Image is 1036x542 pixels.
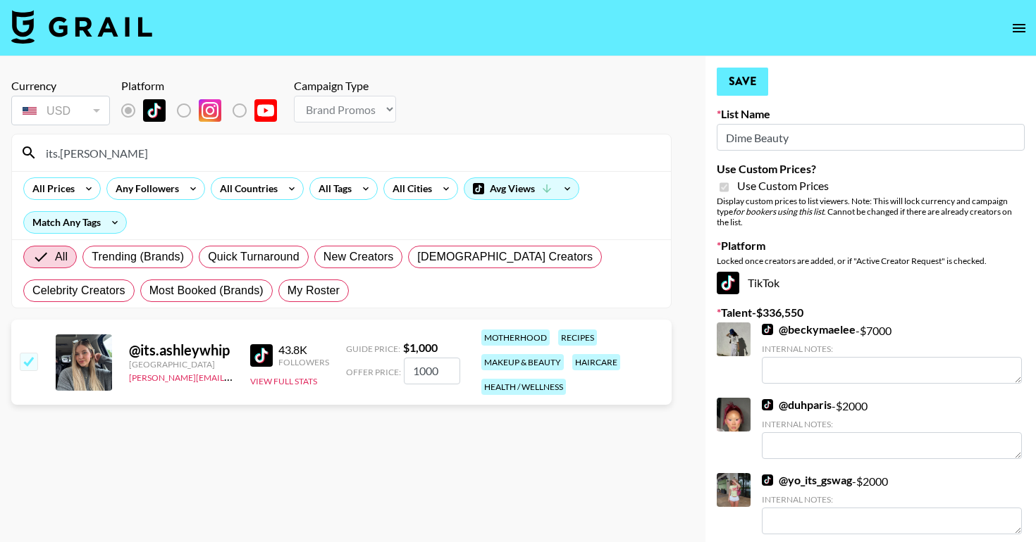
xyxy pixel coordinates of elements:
img: TikTok [762,324,773,335]
button: open drawer [1005,14,1033,42]
img: TikTok [762,474,773,486]
img: TikTok [143,99,166,122]
div: Currency is locked to USD [11,93,110,128]
span: Trending (Brands) [92,248,184,265]
span: Most Booked (Brands) [149,282,264,299]
div: makeup & beauty [481,354,564,370]
span: My Roster [288,282,340,299]
div: - $ 7000 [762,322,1022,384]
span: Guide Price: [346,344,400,354]
img: TikTok [717,272,739,294]
div: TikTok [717,272,1025,294]
div: List locked to TikTok. [121,96,288,125]
label: List Name [717,107,1025,121]
div: Platform [121,79,288,93]
div: Display custom prices to list viewers. Note: This will lock currency and campaign type . Cannot b... [717,196,1025,227]
div: Match Any Tags [24,212,126,233]
span: Use Custom Prices [737,179,829,193]
div: Internal Notes: [762,419,1022,429]
span: [DEMOGRAPHIC_DATA] Creators [417,248,593,265]
span: Quick Turnaround [208,248,300,265]
label: Platform [717,239,1025,253]
button: Save [717,68,768,96]
input: 1,000 [404,358,460,384]
div: health / wellness [481,379,566,395]
div: - $ 2000 [762,398,1022,459]
a: @beckymaelee [762,322,856,336]
strong: $ 1,000 [403,341,438,354]
div: Followers [278,357,329,367]
span: Celebrity Creators [32,282,125,299]
div: - $ 2000 [762,473,1022,534]
div: recipes [558,329,597,346]
em: for bookers using this list [733,206,824,217]
div: motherhood [481,329,550,346]
label: Use Custom Prices? [717,162,1025,176]
img: Instagram [199,99,221,122]
div: 43.8K [278,343,329,357]
img: YouTube [254,99,277,122]
img: TikTok [250,344,273,367]
div: Avg Views [464,178,579,199]
div: [GEOGRAPHIC_DATA] [129,359,233,370]
div: Locked once creators are added, or if "Active Creator Request" is checked. [717,256,1025,266]
div: USD [14,99,107,123]
div: Any Followers [107,178,182,199]
div: All Prices [24,178,78,199]
div: Currency [11,79,110,93]
div: Internal Notes: [762,494,1022,505]
div: Campaign Type [294,79,396,93]
span: New Creators [323,248,394,265]
div: All Countries [211,178,280,199]
img: TikTok [762,399,773,410]
a: @duhparis [762,398,832,412]
img: Grail Talent [11,10,152,44]
label: Talent - $ 336,550 [717,305,1025,320]
div: All Cities [384,178,435,199]
span: Offer Price: [346,367,401,377]
div: @ its.ashleywhip [129,341,233,359]
button: View Full Stats [250,376,317,386]
a: [PERSON_NAME][EMAIL_ADDRESS][DOMAIN_NAME] [129,370,338,383]
input: Search by User Name [37,141,662,164]
a: @yo_its_gswag [762,473,852,487]
div: Internal Notes: [762,344,1022,354]
div: haircare [572,354,620,370]
div: All Tags [310,178,354,199]
span: All [55,248,68,265]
